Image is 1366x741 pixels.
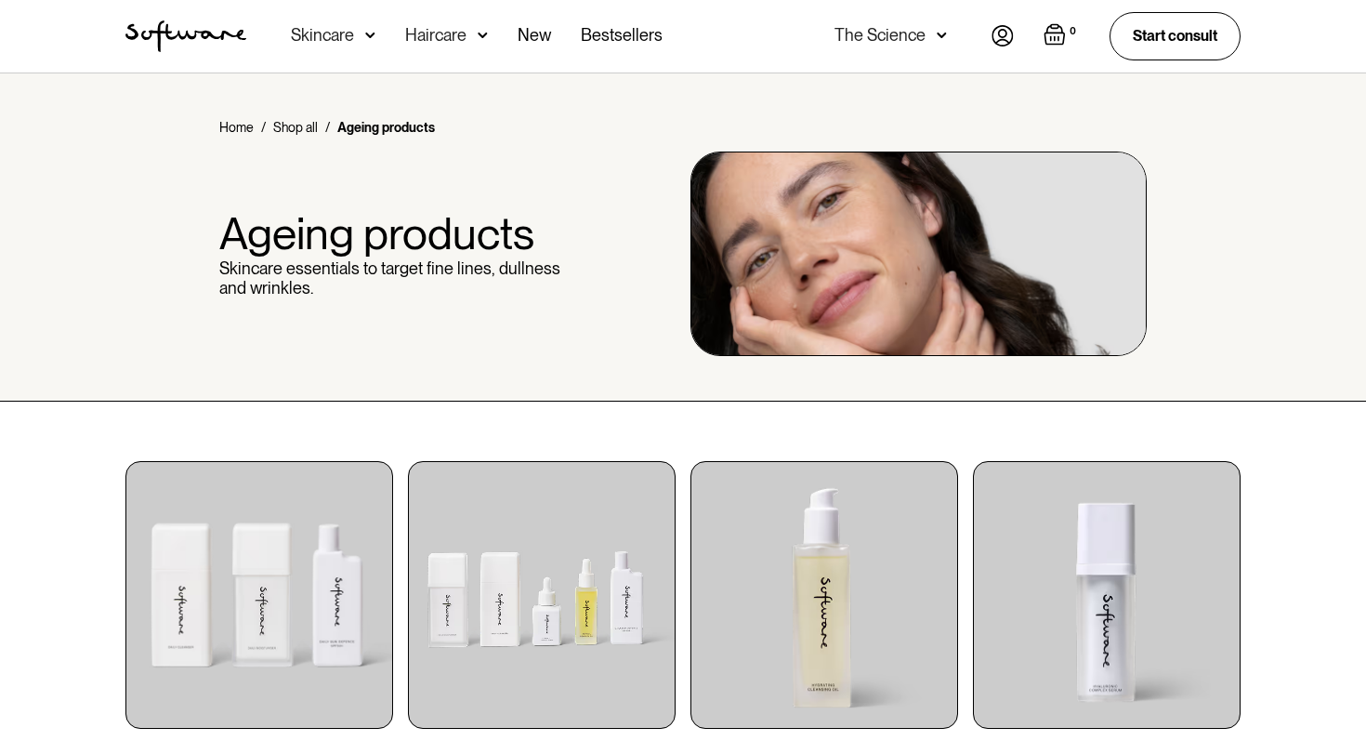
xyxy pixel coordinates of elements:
img: arrow down [937,26,947,45]
a: Open cart [1044,23,1080,49]
img: arrow down [478,26,488,45]
div: The Science [834,26,926,45]
a: Home [219,118,254,137]
div: 0 [1066,23,1080,40]
div: / [261,118,266,137]
div: Skincare [291,26,354,45]
div: Haircare [405,26,466,45]
div: Ageing products [337,118,435,137]
img: arrow down [365,26,375,45]
h1: Ageing products [219,209,581,258]
p: Skincare essentials to target fine lines, dullness and wrinkles. [219,258,581,298]
a: Start consult [1110,12,1241,60]
a: Shop all [273,118,318,137]
div: / [325,118,330,137]
a: home [125,20,246,52]
img: Software Logo [125,20,246,52]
